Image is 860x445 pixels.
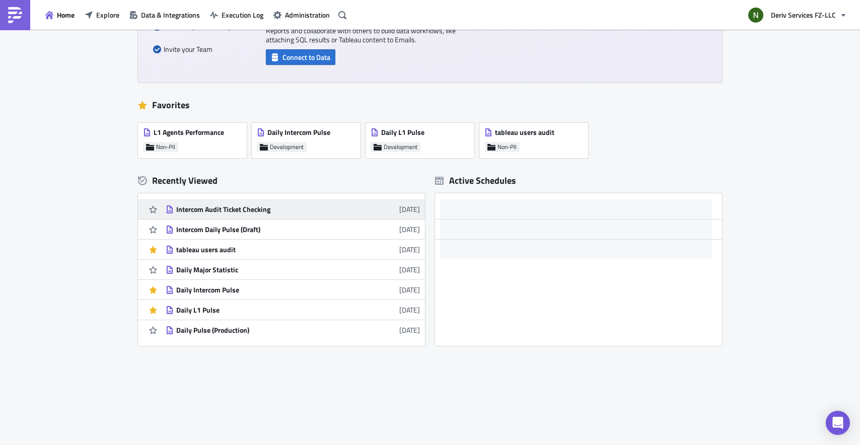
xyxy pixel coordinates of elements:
div: Daily L1 Pulse [176,306,352,315]
span: Data & Integrations [141,10,200,20]
span: Home [57,10,75,20]
a: Daily L1 Pulse[DATE] [166,300,420,320]
time: 2025-03-25T06:02:47Z [399,305,420,315]
a: Intercom Audit Ticket Checking[DATE] [166,199,420,219]
a: tableau users audit[DATE] [166,240,420,259]
span: Explore [96,10,119,20]
button: Home [40,7,80,23]
div: Daily Pulse (Production) [176,326,352,335]
span: Daily L1 Pulse [381,128,424,137]
img: PushMetrics [7,7,23,23]
a: Daily Pulse (Production)[DATE] [166,320,420,340]
div: tableau users audit [176,245,352,254]
p: Connect to a SQL database or add a Tableau integration to get your data into PushMetrics . Once c... [266,8,467,44]
a: Intercom Daily Pulse (Draft)[DATE] [166,219,420,239]
button: Execution Log [205,7,268,23]
button: Explore [80,7,124,23]
span: Daily Intercom Pulse [267,128,330,137]
div: Intercom Daily Pulse (Draft) [176,225,352,234]
time: 2025-08-04T09:36:50Z [399,284,420,295]
a: tableau users auditNon-PII [479,118,593,158]
div: Active Schedules [435,175,516,186]
span: L1 Agents Performance [154,128,224,137]
span: Deriv Services FZ-LLC [771,10,836,20]
img: Avatar [747,7,764,24]
span: Connect to Data [282,52,330,62]
time: 2025-08-15T02:52:12Z [399,224,420,235]
button: Connect to Data [266,49,335,65]
span: Non-PII [497,143,517,151]
div: Open Intercom Messenger [826,411,850,435]
div: Daily Major Statistic [176,265,352,274]
a: Daily Intercom PulseDevelopment [252,118,366,158]
a: L1 Agents PerformanceNon-PII [138,118,252,158]
span: Development [270,143,304,151]
div: Intercom Audit Ticket Checking [176,205,352,214]
button: Deriv Services FZ-LLC [742,4,852,26]
div: Daily Intercom Pulse [176,285,352,294]
a: Daily Major Statistic[DATE] [166,260,420,279]
span: tableau users audit [495,128,554,137]
a: Connect to Data [266,51,335,61]
time: 2025-03-06T02:06:26Z [399,325,420,335]
time: 2025-08-15T02:47:49Z [399,244,420,255]
span: Administration [285,10,330,20]
span: Non-PII [156,143,175,151]
time: 2025-08-08T07:31:17Z [399,264,420,275]
span: Development [384,143,417,151]
a: Daily L1 PulseDevelopment [366,118,479,158]
a: Daily Intercom Pulse[DATE] [166,280,420,300]
time: 2025-08-18T02:43:37Z [399,204,420,214]
button: Administration [268,7,335,23]
div: Favorites [138,98,722,113]
span: Execution Log [222,10,263,20]
div: Recently Viewed [138,173,425,188]
div: Invite your Team [153,38,251,60]
button: Data & Integrations [124,7,205,23]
